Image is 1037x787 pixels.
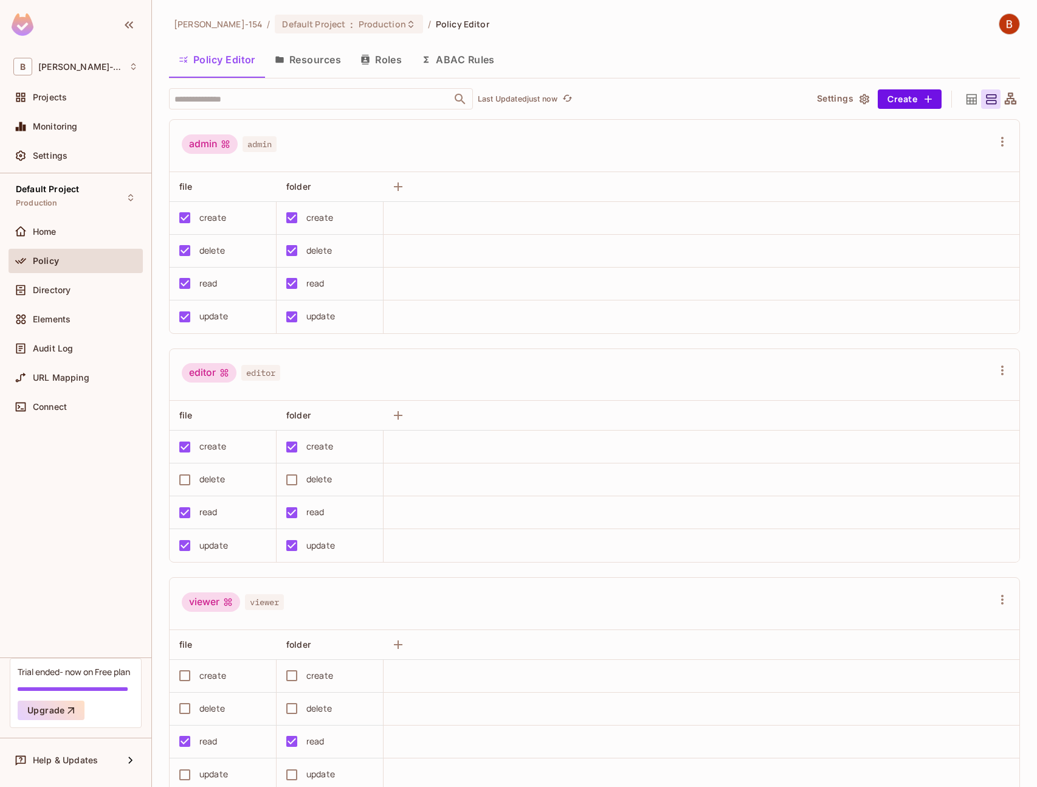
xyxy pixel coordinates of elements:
[306,440,333,453] div: create
[18,666,130,678] div: Trial ended- now on Free plan
[199,505,218,519] div: read
[243,136,277,152] span: admin
[33,344,73,353] span: Audit Log
[557,92,574,106] span: Click to refresh data
[306,211,333,224] div: create
[560,92,574,106] button: refresh
[306,473,332,486] div: delete
[286,639,311,650] span: folder
[182,592,240,612] div: viewer
[282,18,345,30] span: Default Project
[179,639,193,650] span: file
[33,373,89,383] span: URL Mapping
[182,363,236,383] div: editor
[182,134,238,154] div: admin
[33,122,78,131] span: Monitoring
[199,244,225,257] div: delete
[306,669,333,682] div: create
[878,89,942,109] button: Create
[306,539,335,552] div: update
[16,198,58,208] span: Production
[428,18,431,30] li: /
[13,58,32,75] span: B
[199,539,228,552] div: update
[199,310,228,323] div: update
[33,227,57,237] span: Home
[199,702,225,715] div: delete
[33,151,67,161] span: Settings
[174,18,262,30] span: the active workspace
[452,91,469,108] button: Open
[179,410,193,420] span: file
[267,18,270,30] li: /
[199,735,218,748] div: read
[412,44,505,75] button: ABAC Rules
[16,184,79,194] span: Default Project
[306,277,325,290] div: read
[812,89,873,109] button: Settings
[199,669,226,682] div: create
[306,702,332,715] div: delete
[199,440,226,453] div: create
[245,594,284,610] span: viewer
[241,365,280,381] span: editor
[33,92,67,102] span: Projects
[306,310,335,323] div: update
[33,755,98,765] span: Help & Updates
[199,211,226,224] div: create
[562,93,573,105] span: refresh
[199,768,228,781] div: update
[169,44,265,75] button: Policy Editor
[199,277,218,290] div: read
[179,181,193,192] span: file
[33,256,59,266] span: Policy
[18,701,84,720] button: Upgrade
[306,505,325,519] div: read
[306,735,325,748] div: read
[33,285,71,295] span: Directory
[265,44,351,75] button: Resources
[478,94,557,104] p: Last Updated just now
[38,62,123,72] span: Workspace: Bob-154
[286,410,311,420] span: folder
[436,18,489,30] span: Policy Editor
[306,768,335,781] div: update
[33,314,71,324] span: Elements
[306,244,332,257] div: delete
[12,13,33,36] img: SReyMgAAAABJRU5ErkJggg==
[351,44,412,75] button: Roles
[199,473,225,486] div: delete
[999,14,1019,34] img: Bob
[350,19,354,29] span: :
[286,181,311,192] span: folder
[33,402,67,412] span: Connect
[359,18,406,30] span: Production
